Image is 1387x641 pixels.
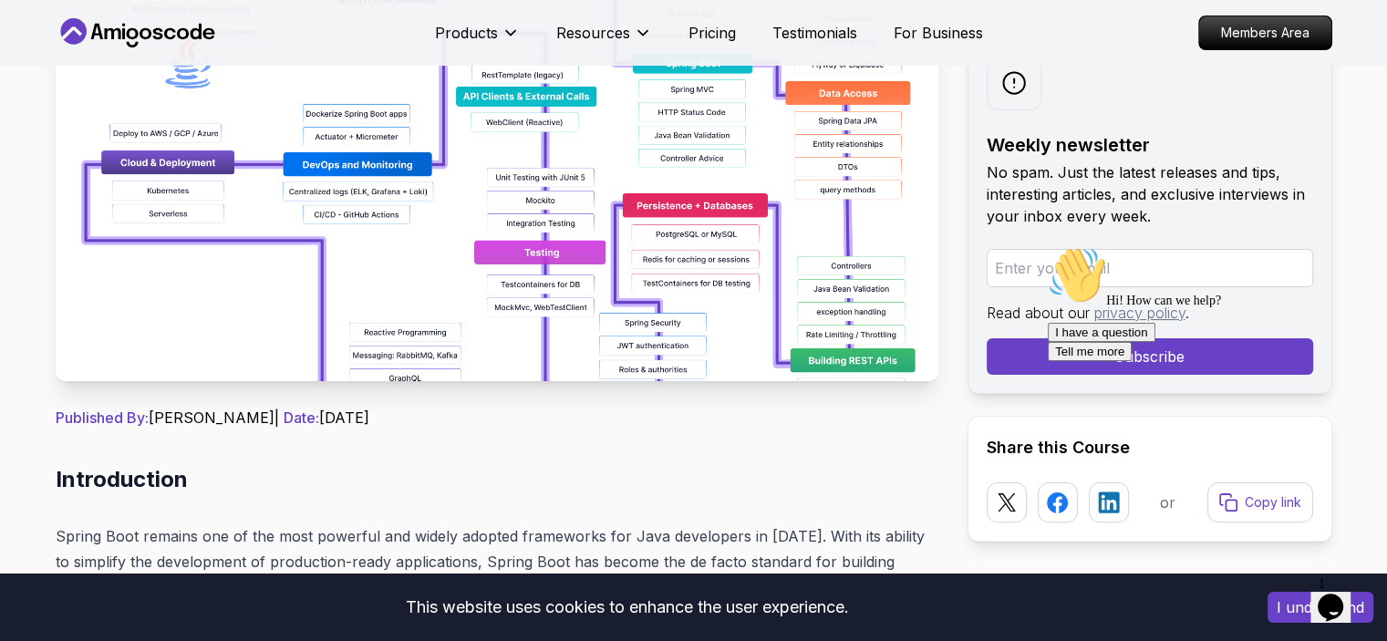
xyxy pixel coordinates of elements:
button: Subscribe [987,338,1313,375]
a: For Business [894,22,983,44]
button: Accept cookies [1268,592,1373,623]
p: No spam. Just the latest releases and tips, interesting articles, and exclusive interviews in you... [987,161,1313,227]
button: Products [435,22,520,58]
input: Enter your email [987,249,1313,287]
h2: Share this Course [987,435,1313,460]
button: Tell me more [7,103,91,122]
div: This website uses cookies to enhance the user experience. [14,587,1240,627]
div: 👋Hi! How can we help?I have a questionTell me more [7,7,336,122]
iframe: chat widget [1040,239,1369,559]
span: Date: [284,408,319,427]
a: Testimonials [772,22,857,44]
h2: Weekly newsletter [987,132,1313,158]
p: Spring Boot remains one of the most powerful and widely adopted frameworks for Java developers in... [56,523,938,625]
button: I have a question [7,84,115,103]
a: Members Area [1198,16,1332,50]
p: Members Area [1199,16,1331,49]
iframe: chat widget [1310,568,1369,623]
button: Resources [556,22,652,58]
p: Resources [556,22,630,44]
img: :wave: [7,7,66,66]
p: Products [435,22,498,44]
a: Pricing [688,22,736,44]
span: Hi! How can we help? [7,55,181,68]
h2: Introduction [56,465,938,494]
p: [PERSON_NAME] | [DATE] [56,407,938,429]
span: Published By: [56,408,149,427]
p: Read about our . [987,302,1313,324]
